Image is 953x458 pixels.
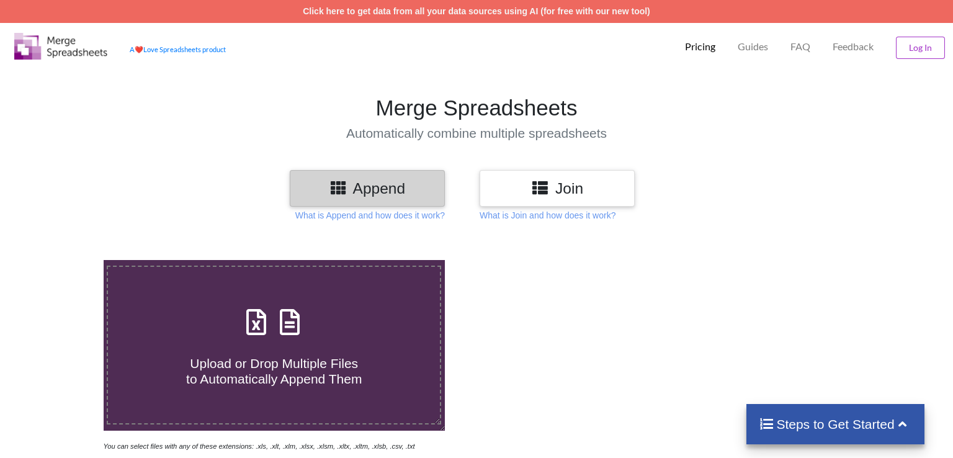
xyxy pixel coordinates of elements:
p: What is Append and how does it work? [295,209,445,222]
p: Guides [738,40,768,53]
i: You can select files with any of these extensions: .xls, .xlt, .xlm, .xlsx, .xlsm, .xltx, .xltm, ... [104,442,415,450]
span: Feedback [833,42,874,52]
p: FAQ [790,40,810,53]
p: What is Join and how does it work? [480,209,615,222]
h3: Append [299,179,436,197]
span: Upload or Drop Multiple Files to Automatically Append Them [186,356,362,386]
a: AheartLove Spreadsheets product [130,45,226,53]
span: heart [135,45,143,53]
a: Click here to get data from all your data sources using AI (for free with our new tool) [303,6,650,16]
h3: Join [489,179,625,197]
button: Log In [896,37,945,59]
img: Logo.png [14,33,107,60]
p: Pricing [685,40,715,53]
h4: Steps to Get Started [759,416,912,432]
